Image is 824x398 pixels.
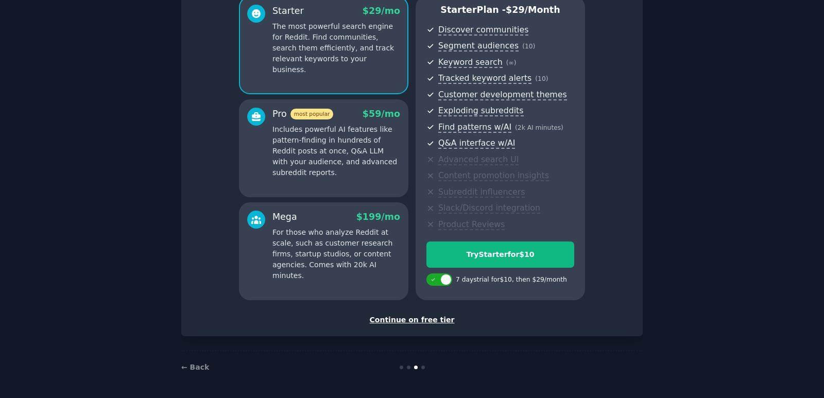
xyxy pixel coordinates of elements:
[438,41,519,51] span: Segment audiences
[438,90,567,100] span: Customer development themes
[438,154,519,165] span: Advanced search UI
[515,124,563,131] span: ( 2k AI minutes )
[426,4,574,16] p: Starter Plan -
[456,275,567,285] div: 7 days trial for $10 , then $ 29 /month
[426,241,574,268] button: TryStarterfor$10
[192,315,632,325] div: Continue on free tier
[438,25,528,36] span: Discover communities
[363,109,400,119] span: $ 59 /mo
[290,109,334,119] span: most popular
[438,170,549,181] span: Content promotion insights
[438,203,540,214] span: Slack/Discord integration
[438,73,531,84] span: Tracked keyword alerts
[272,108,333,120] div: Pro
[535,75,548,82] span: ( 10 )
[438,187,525,198] span: Subreddit influencers
[272,211,297,223] div: Mega
[272,5,304,18] div: Starter
[272,227,400,281] p: For those who analyze Reddit at scale, such as customer research firms, startup studios, or conte...
[272,21,400,75] p: The most powerful search engine for Reddit. Find communities, search them efficiently, and track ...
[181,363,209,371] a: ← Back
[438,106,523,116] span: Exploding subreddits
[506,59,517,66] span: ( ∞ )
[272,124,400,178] p: Includes powerful AI features like pattern-finding in hundreds of Reddit posts at once, Q&A LLM w...
[438,57,503,68] span: Keyword search
[427,249,574,260] div: Try Starter for $10
[438,219,505,230] span: Product Reviews
[438,138,515,149] span: Q&A interface w/AI
[363,6,400,16] span: $ 29 /mo
[522,43,535,50] span: ( 10 )
[438,122,511,133] span: Find patterns w/AI
[356,212,400,222] span: $ 199 /mo
[506,5,560,15] span: $ 29 /month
